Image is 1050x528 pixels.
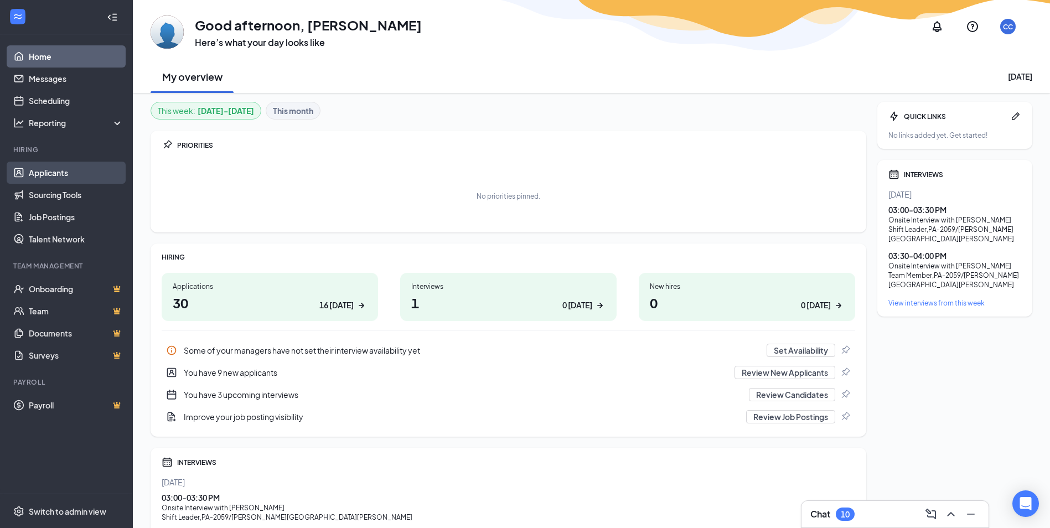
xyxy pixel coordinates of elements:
div: 03:30 - 04:00 PM [888,250,1021,261]
svg: Notifications [930,20,944,33]
svg: Bolt [888,111,899,122]
svg: Pin [840,389,851,400]
div: Applications [173,282,367,291]
a: Job Postings [29,206,123,228]
a: UserEntityYou have 9 new applicantsReview New ApplicantsPin [162,361,855,384]
button: Minimize [962,505,980,523]
a: SurveysCrown [29,344,123,366]
h1: 1 [411,293,606,312]
div: Improve your job posting visibility [162,406,855,428]
button: Review Candidates [749,388,835,401]
a: CalendarNewYou have 3 upcoming interviewsReview CandidatesPin [162,384,855,406]
div: Payroll [13,377,121,387]
div: New hires [650,282,844,291]
svg: WorkstreamLogo [12,11,23,22]
b: This month [273,105,313,117]
svg: CalendarNew [166,389,177,400]
svg: Pin [840,345,851,356]
a: New hires00 [DATE]ArrowRight [639,273,855,321]
div: Onsite Interview with [PERSON_NAME] [162,503,855,513]
svg: QuestionInfo [966,20,979,33]
h3: Here’s what your day looks like [195,37,422,49]
svg: ComposeMessage [924,508,938,521]
h1: 30 [173,293,367,312]
a: Scheduling [29,90,123,112]
div: Improve your job posting visibility [184,411,739,422]
div: Reporting [29,117,124,128]
svg: Minimize [964,508,977,521]
div: 0 [DATE] [562,299,592,311]
div: INTERVIEWS [904,170,1021,179]
svg: Calendar [162,457,173,468]
div: INTERVIEWS [177,458,855,467]
a: Applicants [29,162,123,184]
a: Applications3016 [DATE]ArrowRight [162,273,378,321]
b: [DATE] - [DATE] [198,105,254,117]
svg: Info [166,345,177,356]
div: Interviews [411,282,606,291]
svg: ArrowRight [594,300,606,311]
button: Set Availability [767,344,835,357]
a: Sourcing Tools [29,184,123,206]
svg: Pen [1010,111,1021,122]
div: [DATE] [162,477,855,488]
a: DocumentsCrown [29,322,123,344]
a: TeamCrown [29,300,123,322]
svg: DocumentAdd [166,411,177,422]
div: No priorities pinned. [477,191,540,201]
div: 03:00 - 03:30 PM [162,492,855,503]
div: This week : [158,105,254,117]
a: OnboardingCrown [29,278,123,300]
a: Talent Network [29,228,123,250]
div: Shift Leader , PA-2059/[PERSON_NAME][GEOGRAPHIC_DATA][PERSON_NAME] [888,225,1021,244]
div: Team Member , PA-2059/[PERSON_NAME][GEOGRAPHIC_DATA][PERSON_NAME] [888,271,1021,289]
svg: UserEntity [166,367,177,378]
svg: Analysis [13,117,24,128]
svg: ArrowRight [833,300,844,311]
a: DocumentAddImprove your job posting visibilityReview Job PostingsPin [162,406,855,428]
a: Messages [29,68,123,90]
div: CC [1003,22,1013,32]
div: Open Intercom Messenger [1012,490,1039,517]
div: You have 9 new applicants [162,361,855,384]
svg: Settings [13,506,24,517]
div: HIRING [162,252,855,262]
svg: Pin [162,139,173,151]
a: View interviews from this week [888,298,1021,308]
button: ChevronUp [942,505,960,523]
div: 16 [DATE] [319,299,354,311]
h3: Chat [810,508,830,520]
button: Review New Applicants [735,366,835,379]
div: QUICK LINKS [904,112,1006,121]
div: 0 [DATE] [801,299,831,311]
svg: Pin [840,411,851,422]
button: Review Job Postings [746,410,835,423]
a: InfoSome of your managers have not set their interview availability yetSet AvailabilityPin [162,339,855,361]
div: You have 3 upcoming interviews [162,384,855,406]
svg: ChevronUp [944,508,958,521]
div: Team Management [13,261,121,271]
a: PayrollCrown [29,394,123,416]
h1: Good afternoon, [PERSON_NAME] [195,15,422,34]
div: PRIORITIES [177,141,855,150]
img: Charles Cook [151,15,184,49]
svg: Pin [840,367,851,378]
a: Home [29,45,123,68]
div: Some of your managers have not set their interview availability yet [184,345,760,356]
div: Switch to admin view [29,506,106,517]
div: Onsite Interview with [PERSON_NAME] [888,261,1021,271]
a: Interviews10 [DATE]ArrowRight [400,273,617,321]
div: 10 [841,510,850,519]
button: ComposeMessage [922,505,940,523]
svg: Collapse [107,12,118,23]
div: You have 9 new applicants [184,367,728,378]
div: No links added yet. Get started! [888,131,1021,140]
div: [DATE] [888,189,1021,200]
div: Some of your managers have not set their interview availability yet [162,339,855,361]
svg: Calendar [888,169,899,180]
div: Shift Leader , PA-2059/[PERSON_NAME][GEOGRAPHIC_DATA][PERSON_NAME] [162,513,855,522]
div: 03:00 - 03:30 PM [888,204,1021,215]
div: Hiring [13,145,121,154]
svg: ArrowRight [356,300,367,311]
